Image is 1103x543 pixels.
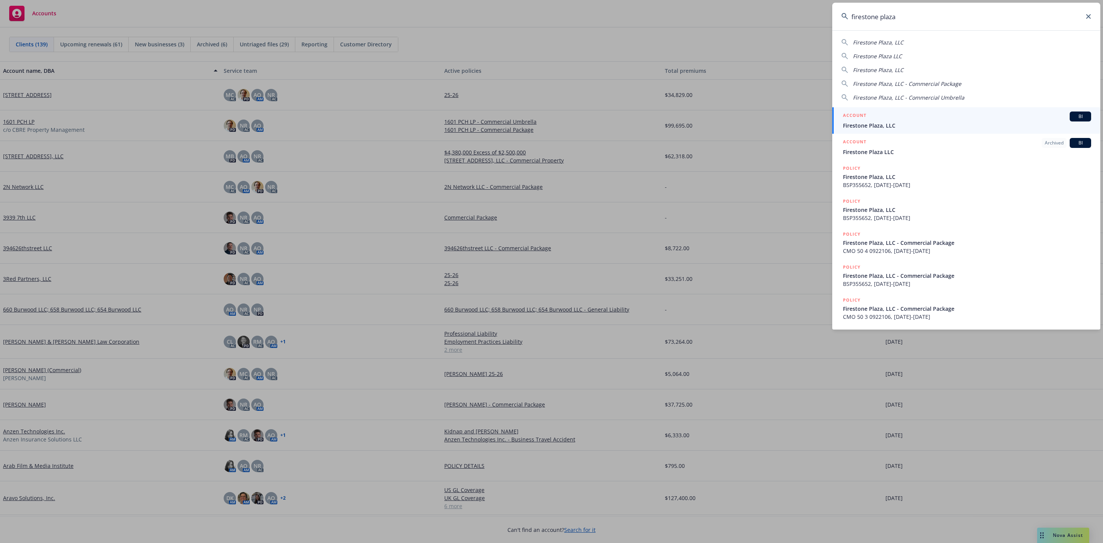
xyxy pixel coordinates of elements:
[832,160,1100,193] a: POLICYFirestone Plaza, LLCBSP355652, [DATE]-[DATE]
[853,66,903,74] span: Firestone Plaza, LLC
[1073,113,1088,120] span: BI
[843,214,1091,222] span: BSP355652, [DATE]-[DATE]
[843,148,1091,156] span: Firestone Plaza LLC
[843,164,861,172] h5: POLICY
[832,193,1100,226] a: POLICYFirestone Plaza, LLCBSP355652, [DATE]-[DATE]
[853,94,964,101] span: Firestone Plaza, LLC - Commercial Umbrella
[832,107,1100,134] a: ACCOUNTBIFirestone Plaza, LLC
[832,226,1100,259] a: POLICYFirestone Plaza, LLC - Commercial PackageCMO 50 4 0922106, [DATE]-[DATE]
[853,52,902,60] span: Firestone Plaza LLC
[843,206,1091,214] span: Firestone Plaza, LLC
[843,173,1091,181] span: Firestone Plaza, LLC
[832,292,1100,325] a: POLICYFirestone Plaza, LLC - Commercial PackageCMO 50 3 0922106, [DATE]-[DATE]
[853,80,961,87] span: Firestone Plaza, LLC - Commercial Package
[1073,139,1088,146] span: BI
[843,239,1091,247] span: Firestone Plaza, LLC - Commercial Package
[832,3,1100,30] input: Search...
[843,181,1091,189] span: BSP355652, [DATE]-[DATE]
[843,313,1091,321] span: CMO 50 3 0922106, [DATE]-[DATE]
[843,112,866,121] h5: ACCOUNT
[843,197,861,205] h5: POLICY
[853,39,903,46] span: Firestone Plaza, LLC
[843,272,1091,280] span: Firestone Plaza, LLC - Commercial Package
[843,305,1091,313] span: Firestone Plaza, LLC - Commercial Package
[843,247,1091,255] span: CMO 50 4 0922106, [DATE]-[DATE]
[843,230,861,238] h5: POLICY
[843,263,861,271] h5: POLICY
[843,138,866,147] h5: ACCOUNT
[843,121,1091,130] span: Firestone Plaza, LLC
[843,280,1091,288] span: BSP355652, [DATE]-[DATE]
[843,296,861,304] h5: POLICY
[832,259,1100,292] a: POLICYFirestone Plaza, LLC - Commercial PackageBSP355652, [DATE]-[DATE]
[832,134,1100,160] a: ACCOUNTArchivedBIFirestone Plaza LLC
[1045,139,1064,146] span: Archived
